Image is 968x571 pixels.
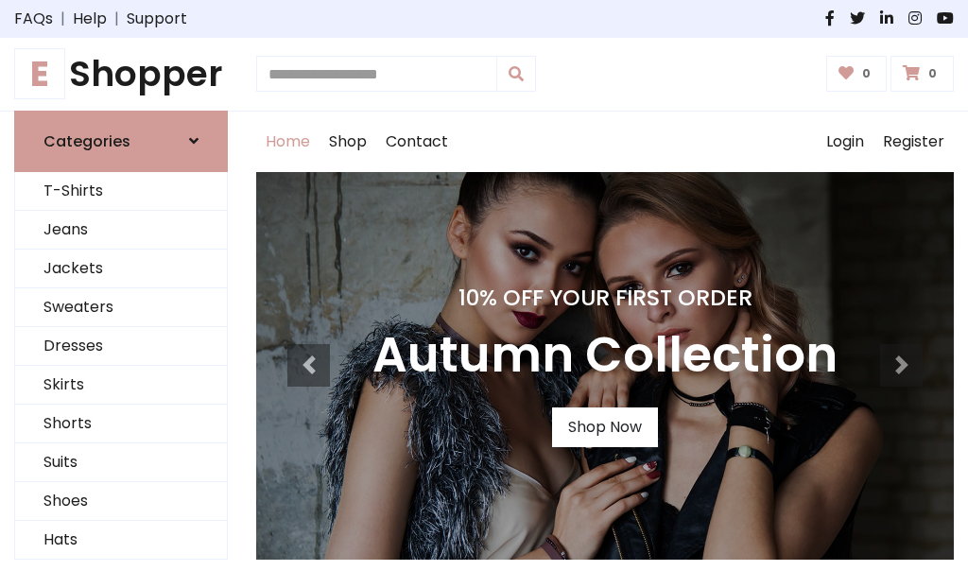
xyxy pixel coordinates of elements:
[15,405,227,443] a: Shorts
[14,53,228,95] a: EShopper
[15,250,227,288] a: Jackets
[15,366,227,405] a: Skirts
[256,112,320,172] a: Home
[43,132,130,150] h6: Categories
[372,326,838,385] h3: Autumn Collection
[15,288,227,327] a: Sweaters
[873,112,954,172] a: Register
[372,285,838,311] h4: 10% Off Your First Order
[15,443,227,482] a: Suits
[15,521,227,560] a: Hats
[826,56,888,92] a: 0
[817,112,873,172] a: Login
[320,112,376,172] a: Shop
[14,53,228,95] h1: Shopper
[127,8,187,30] a: Support
[857,65,875,82] span: 0
[15,211,227,250] a: Jeans
[107,8,127,30] span: |
[14,8,53,30] a: FAQs
[552,407,658,447] a: Shop Now
[73,8,107,30] a: Help
[53,8,73,30] span: |
[376,112,458,172] a: Contact
[890,56,954,92] a: 0
[15,172,227,211] a: T-Shirts
[14,48,65,99] span: E
[15,327,227,366] a: Dresses
[924,65,942,82] span: 0
[15,482,227,521] a: Shoes
[14,111,228,172] a: Categories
